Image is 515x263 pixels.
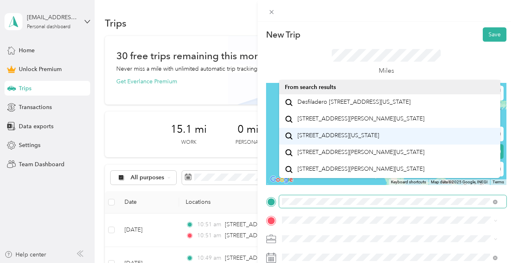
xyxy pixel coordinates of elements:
span: [STREET_ADDRESS][PERSON_NAME][US_STATE] [297,115,424,123]
span: [STREET_ADDRESS][US_STATE] [297,132,379,139]
iframe: Everlance-gr Chat Button Frame [469,217,515,263]
span: [STREET_ADDRESS][PERSON_NAME][US_STATE] [297,149,424,156]
button: Save [483,27,506,42]
img: Google [268,174,295,185]
a: Open this area in Google Maps (opens a new window) [268,174,295,185]
span: From search results [285,84,336,91]
span: Desfiladero [STREET_ADDRESS][US_STATE] [297,98,411,106]
span: [STREET_ADDRESS][PERSON_NAME][US_STATE] [297,165,424,173]
button: Keyboard shortcuts [391,179,426,185]
p: New Trip [266,29,300,40]
span: Map data ©2025 Google, INEGI [431,180,488,184]
p: Miles [379,66,394,76]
